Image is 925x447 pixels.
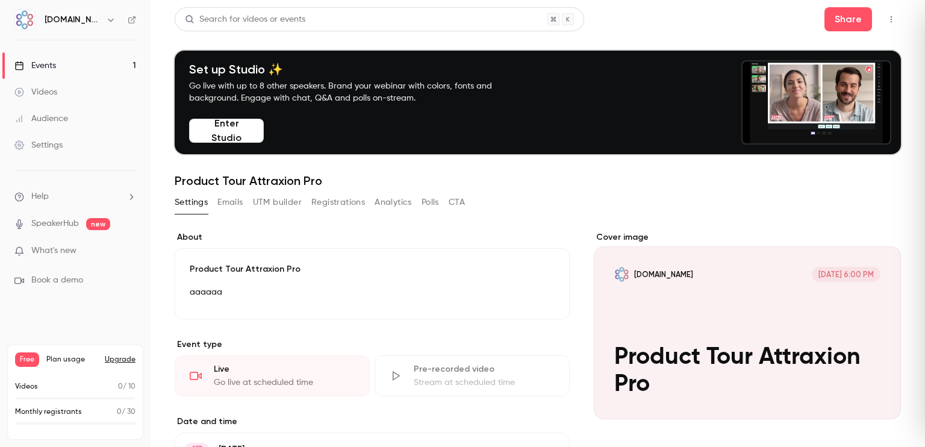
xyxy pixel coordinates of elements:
[824,7,872,31] button: Share
[375,193,412,212] button: Analytics
[15,381,38,392] p: Videos
[15,10,34,30] img: AMT.Group
[175,339,570,351] p: Event type
[189,119,264,143] button: Enter Studio
[185,13,305,26] div: Search for videos or events
[594,231,901,243] label: Cover image
[214,377,355,389] div: Go live at scheduled time
[14,190,136,203] li: help-dropdown-opener
[175,231,570,243] label: About
[175,416,570,428] label: Date and time
[31,190,49,203] span: Help
[189,62,520,77] h4: Set up Studio ✨
[105,355,135,364] button: Upgrade
[214,363,355,375] div: Live
[86,218,110,230] span: new
[190,263,555,275] p: Product Tour Attraxion Pro
[122,246,136,257] iframe: Noticeable Trigger
[449,193,465,212] button: CTA
[217,193,243,212] button: Emails
[31,245,76,257] span: What's new
[190,285,555,299] p: aaaaaa
[117,407,135,417] p: / 30
[117,408,122,416] span: 0
[189,80,520,104] p: Go live with up to 8 other speakers. Brand your webinar with colors, fonts and background. Engage...
[594,231,901,419] section: Cover image
[14,60,56,72] div: Events
[45,14,101,26] h6: [DOMAIN_NAME]
[375,355,570,396] div: Pre-recorded videoStream at scheduled time
[118,383,123,390] span: 0
[15,407,82,417] p: Monthly registrants
[175,173,901,188] h1: Product Tour Attraxion Pro
[414,377,555,389] div: Stream at scheduled time
[14,113,68,125] div: Audience
[422,193,439,212] button: Polls
[175,193,208,212] button: Settings
[46,355,98,364] span: Plan usage
[118,381,135,392] p: / 10
[14,139,63,151] div: Settings
[15,352,39,367] span: Free
[31,217,79,230] a: SpeakerHub
[253,193,302,212] button: UTM builder
[311,193,365,212] button: Registrations
[31,274,83,287] span: Book a demo
[414,363,555,375] div: Pre-recorded video
[14,86,57,98] div: Videos
[175,355,370,396] div: LiveGo live at scheduled time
